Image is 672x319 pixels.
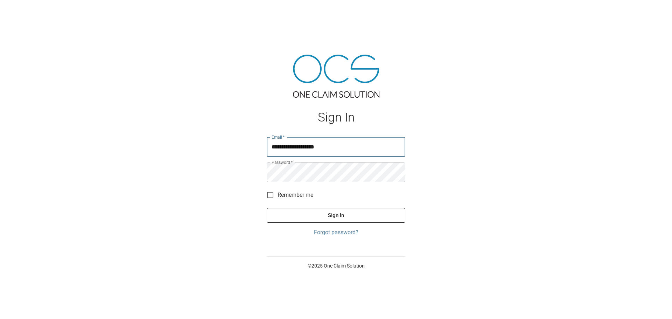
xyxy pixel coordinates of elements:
label: Email [272,134,285,140]
h1: Sign In [267,110,405,125]
a: Forgot password? [267,228,405,237]
label: Password [272,159,293,165]
button: Sign In [267,208,405,223]
p: © 2025 One Claim Solution [267,262,405,269]
img: ocs-logo-white-transparent.png [8,4,36,18]
img: ocs-logo-tra.png [293,55,379,98]
span: Remember me [278,191,313,199]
